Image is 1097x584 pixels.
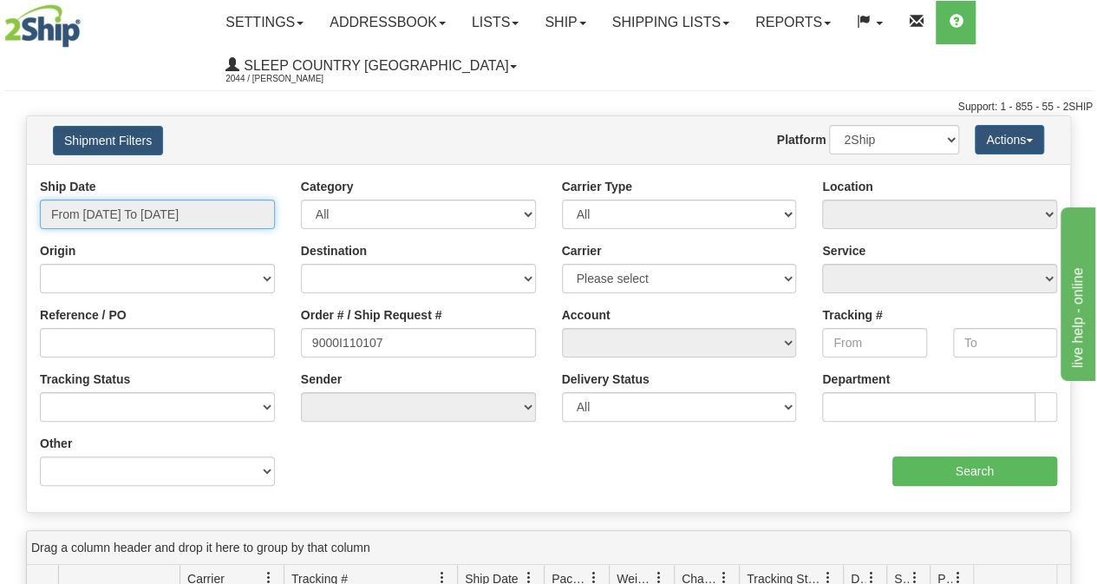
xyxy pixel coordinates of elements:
[532,1,598,44] a: Ship
[822,178,872,195] label: Location
[4,4,81,48] img: logo2044.jpg
[742,1,844,44] a: Reports
[301,242,367,259] label: Destination
[225,70,356,88] span: 2044 / [PERSON_NAME]
[459,1,532,44] a: Lists
[53,126,163,155] button: Shipment Filters
[40,306,127,324] label: Reference / PO
[301,371,342,388] label: Sender
[822,328,926,358] input: From
[822,371,890,388] label: Department
[239,58,508,73] span: Sleep Country [GEOGRAPHIC_DATA]
[4,100,1093,115] div: Support: 1 - 855 - 55 - 2SHIP
[40,435,72,452] label: Other
[777,131,826,148] label: Platform
[1057,203,1095,380] iframe: chat widget
[27,531,1070,565] div: grid grouping header
[562,242,602,259] label: Carrier
[892,456,1058,486] input: Search
[562,178,632,195] label: Carrier Type
[975,125,1044,154] button: Actions
[13,10,160,31] div: live help - online
[953,328,1057,358] input: To
[562,371,650,388] label: Delivery Status
[301,178,354,195] label: Category
[40,371,130,388] label: Tracking Status
[40,242,75,259] label: Origin
[317,1,459,44] a: Addressbook
[599,1,742,44] a: Shipping lists
[301,306,442,324] label: Order # / Ship Request #
[822,242,865,259] label: Service
[212,1,317,44] a: Settings
[822,306,882,324] label: Tracking #
[212,44,530,88] a: Sleep Country [GEOGRAPHIC_DATA] 2044 / [PERSON_NAME]
[40,178,96,195] label: Ship Date
[562,306,611,324] label: Account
